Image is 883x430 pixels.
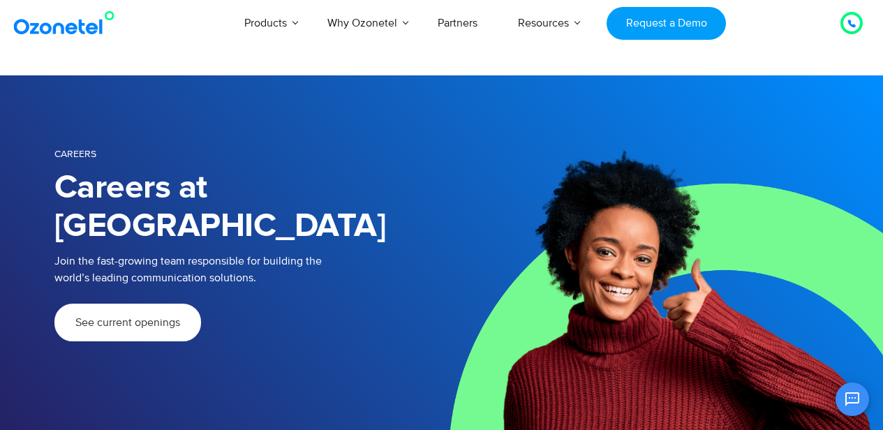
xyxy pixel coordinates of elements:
h1: Careers at [GEOGRAPHIC_DATA] [54,169,442,246]
span: See current openings [75,317,180,328]
span: Careers [54,148,96,160]
button: Open chat [836,383,869,416]
a: Request a Demo [607,7,726,40]
p: Join the fast-growing team responsible for building the world’s leading communication solutions. [54,253,421,286]
a: See current openings [54,304,201,341]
